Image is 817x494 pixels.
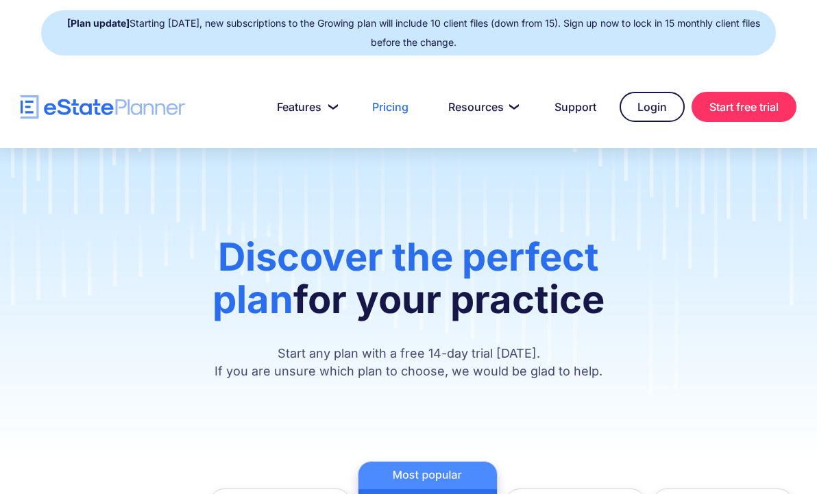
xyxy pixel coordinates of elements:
a: home [21,95,185,119]
a: Start free trial [692,92,796,122]
a: Resources [432,93,531,121]
span: Discover the perfect plan [212,234,599,323]
a: Login [620,92,685,122]
div: Starting [DATE], new subscriptions to the Growing plan will include 10 client files (down from 15... [55,14,772,52]
a: Pricing [356,93,425,121]
strong: [Plan update] [67,17,130,29]
a: Support [538,93,613,121]
p: Start any plan with a free 14-day trial [DATE]. If you are unsure which plan to choose, we would ... [184,345,633,380]
a: Features [260,93,349,121]
h1: for your practice [184,236,633,334]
